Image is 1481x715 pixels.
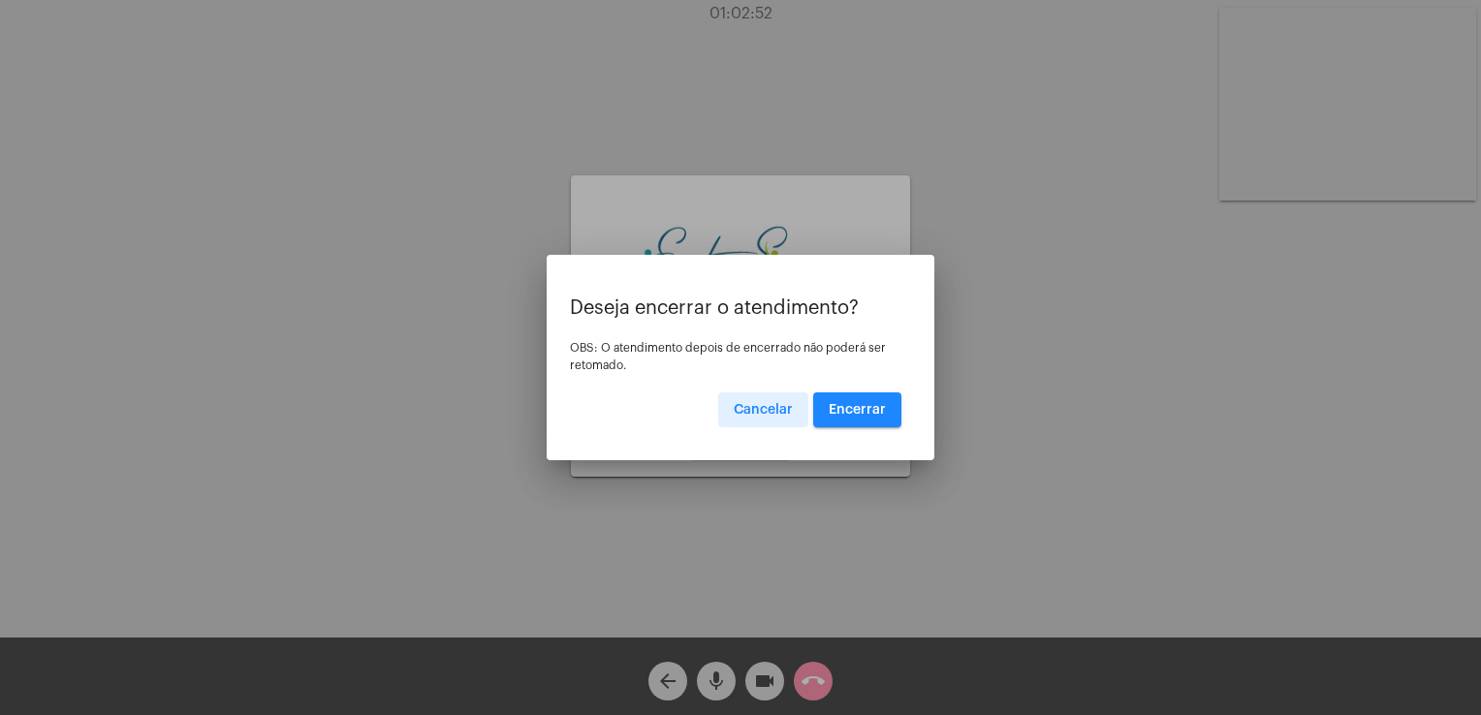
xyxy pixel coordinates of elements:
[829,403,886,417] span: Encerrar
[813,392,901,427] button: Encerrar
[718,392,808,427] button: Cancelar
[570,297,911,319] p: Deseja encerrar o atendimento?
[570,342,886,371] span: OBS: O atendimento depois de encerrado não poderá ser retomado.
[734,403,793,417] span: Cancelar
